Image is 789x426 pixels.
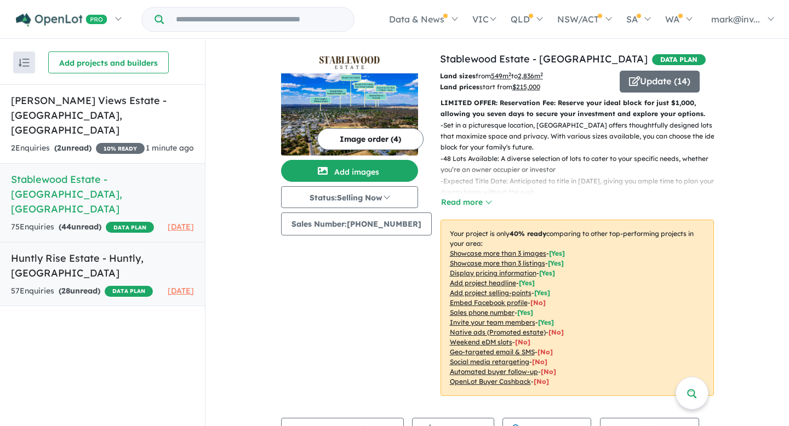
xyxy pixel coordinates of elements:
[281,186,418,208] button: Status:Selling Now
[620,71,700,93] button: Update (14)
[450,338,512,346] u: Weekend eDM slots
[450,289,531,297] u: Add project selling-points
[16,13,107,27] img: Openlot PRO Logo White
[440,83,479,91] b: Land prices
[96,143,145,154] span: 10 % READY
[441,97,714,120] p: LIMITED OFFER: Reservation Fee: Reserve your ideal block for just $1,000, allowing you seven days...
[281,160,418,182] button: Add images
[450,358,529,366] u: Social media retargeting
[711,14,760,25] span: mark@inv...
[54,143,92,153] strong: ( unread)
[549,249,565,257] span: [ Yes ]
[441,153,723,176] p: - 48 Lots Available: A diverse selection of lots to cater to your specific needs, whether you’re ...
[61,286,70,296] span: 28
[538,318,554,326] span: [ Yes ]
[450,249,546,257] u: Showcase more than 3 images
[11,221,154,234] div: 75 Enquir ies
[450,318,535,326] u: Invite your team members
[450,298,528,307] u: Embed Facebook profile
[511,72,543,80] span: to
[59,222,101,232] strong: ( unread)
[548,328,564,336] span: [No]
[441,120,723,153] p: - Set in a picturesque location, [GEOGRAPHIC_DATA] offers thoughtfully designed lots that maximiz...
[517,308,533,316] span: [ Yes ]
[534,377,549,385] span: [No]
[450,367,538,376] u: Automated buyer follow-up
[11,172,194,216] h5: Stablewood Estate - [GEOGRAPHIC_DATA] , [GEOGRAPHIC_DATA]
[518,72,543,80] u: 2,836 m
[11,93,194,137] h5: [PERSON_NAME] Views Estate - [GEOGRAPHIC_DATA] , [GEOGRAPHIC_DATA]
[491,72,511,80] u: 549 m
[515,338,530,346] span: [No]
[440,72,476,80] b: Land sizes
[106,222,154,233] span: DATA PLAN
[450,377,531,385] u: OpenLot Buyer Cashback
[19,59,30,67] img: sort.svg
[450,328,546,336] u: Native ads (Promoted estate)
[168,286,194,296] span: [DATE]
[441,176,723,198] p: - Expected Title Date: Anticipated to title in [DATE], giving you ample time to plan your dream h...
[532,358,547,366] span: [No]
[450,259,545,267] u: Showcase more than 3 listings
[539,269,555,277] span: [ Yes ]
[441,196,492,209] button: Read more
[11,142,145,155] div: 2 Enquir ies
[534,289,550,297] span: [ Yes ]
[166,8,352,31] input: Try estate name, suburb, builder or developer
[440,71,611,82] p: from
[441,220,714,396] p: Your project is only comparing to other top-performing projects in your area: - - - - - - - - - -...
[548,259,564,267] span: [ Yes ]
[285,56,414,69] img: Stablewood Estate - Benalla Logo
[11,285,153,298] div: 57 Enquir ies
[440,82,611,93] p: start from
[59,286,100,296] strong: ( unread)
[652,54,706,65] span: DATA PLAN
[281,51,418,156] a: Stablewood Estate - Benalla LogoStablewood Estate - Benalla
[48,51,169,73] button: Add projects and builders
[61,222,71,232] span: 44
[11,251,194,280] h5: Huntly Rise Estate - Huntly , [GEOGRAPHIC_DATA]
[512,83,540,91] u: $ 215,000
[538,348,553,356] span: [No]
[450,269,536,277] u: Display pricing information
[57,143,61,153] span: 2
[508,71,511,77] sup: 2
[541,367,556,376] span: [No]
[450,308,514,316] u: Sales phone number
[540,71,543,77] sup: 2
[281,212,432,235] button: Sales Number:[PHONE_NUMBER]
[146,143,194,153] span: 1 minute ago
[168,222,194,232] span: [DATE]
[450,279,516,287] u: Add project headline
[519,279,535,287] span: [ Yes ]
[317,128,424,150] button: Image order (4)
[450,348,535,356] u: Geo-targeted email & SMS
[510,229,546,238] b: 40 % ready
[440,53,648,65] a: Stablewood Estate - [GEOGRAPHIC_DATA]
[105,286,153,297] span: DATA PLAN
[281,73,418,156] img: Stablewood Estate - Benalla
[530,298,546,307] span: [ No ]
